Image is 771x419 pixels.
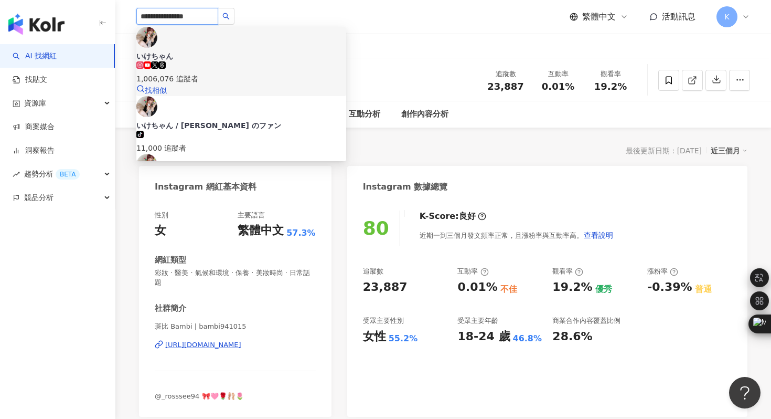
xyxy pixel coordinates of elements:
a: 找相似 [136,86,167,95]
div: 11,000 追蹤者 [136,142,346,154]
div: 55.2% [389,333,418,344]
span: 競品分析 [24,186,53,209]
a: 洞察報告 [13,145,55,156]
a: 商案媒合 [13,122,55,132]
div: 23,887 [363,279,408,296]
div: 良好 [459,211,476,222]
div: 主要語言 [238,211,265,220]
span: @_rosssee94 🎀🩷🌹🩰🌷 [155,392,244,400]
div: 優秀 [595,284,612,295]
div: 追蹤數 [363,267,383,276]
div: 創作內容分析 [401,108,448,121]
div: 女 [155,223,166,239]
div: 觀看率 [591,69,630,79]
span: 找相似 [145,86,167,95]
div: BETA [56,169,80,180]
span: 繁體中文 [582,11,616,23]
div: 漲粉率 [647,267,678,276]
div: 女性 [363,329,386,345]
div: 互動分析 [349,108,380,121]
button: 查看說明 [583,225,614,246]
img: KOL Avatar [136,154,157,175]
div: 受眾主要年齡 [457,316,498,326]
div: 繁體中文 [238,223,284,239]
span: rise [13,171,20,178]
span: 活動訊息 [662,12,695,22]
div: 近期一到三個月發文頻率正常，且漲粉率與互動率高。 [420,225,614,246]
img: logo [8,14,65,35]
img: KOL Avatar [136,96,157,117]
span: 0.01% [542,81,574,92]
div: 性別 [155,211,168,220]
div: 追蹤數 [486,69,526,79]
div: 18-24 歲 [457,329,510,345]
img: KOL Avatar [136,27,157,48]
div: 80 [363,217,389,239]
div: 互動率 [457,267,488,276]
div: 不佳 [500,284,517,295]
div: 互動率 [538,69,578,79]
iframe: Help Scout Beacon - Open [729,377,761,408]
div: 社群簡介 [155,303,186,314]
span: 23,887 [487,81,523,92]
div: 受眾主要性別 [363,316,404,326]
div: 普通 [695,284,712,295]
div: Instagram 網紅基本資料 [155,181,256,193]
div: -0.39% [647,279,692,296]
div: 觀看率 [552,267,583,276]
div: 網紅類型 [155,255,186,266]
span: 資源庫 [24,91,46,115]
span: 19.2% [594,81,627,92]
div: 46.8% [513,333,542,344]
span: 斑比 Bambi | bambi941015 [155,322,316,331]
a: 找貼文 [13,75,47,85]
div: 28.6% [552,329,592,345]
a: [URL][DOMAIN_NAME] [155,340,316,350]
div: 近三個月 [711,144,747,158]
div: 19.2% [552,279,592,296]
div: [URL][DOMAIN_NAME] [165,340,241,350]
span: 查看說明 [584,231,613,239]
span: search [222,13,230,20]
div: 最後更新日期：[DATE] [626,146,702,155]
span: K [724,11,729,23]
div: K-Score : [420,211,486,222]
span: 趨勢分析 [24,162,80,186]
div: 商業合作內容覆蓋比例 [552,316,620,326]
div: 0.01% [457,279,497,296]
span: 彩妝 · 醫美 · 氣候和環境 · 保養 · 美妝時尚 · 日常話題 [155,268,316,287]
div: 1,006,076 追蹤者 [136,73,346,85]
div: いけちゃん [136,51,346,61]
span: 57.3% [286,227,316,239]
a: searchAI 找網紅 [13,51,57,61]
div: いけちゃん / [PERSON_NAME] のファン [136,120,346,131]
div: Instagram 數據總覽 [363,181,448,193]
